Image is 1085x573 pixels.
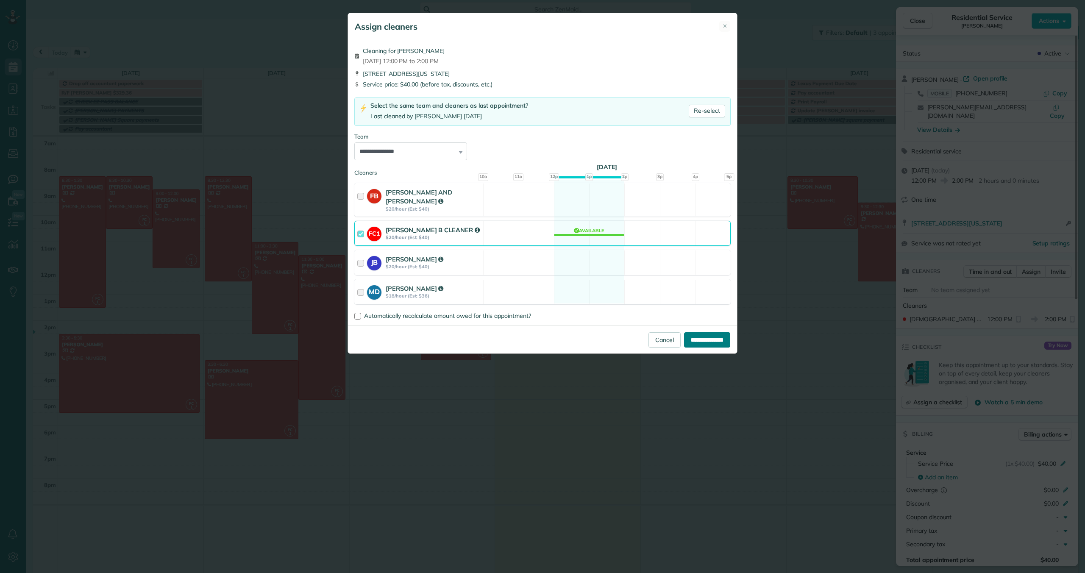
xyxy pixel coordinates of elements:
strong: [PERSON_NAME] B CLEANER [386,226,480,234]
strong: $20/hour (Est: $40) [386,206,481,212]
img: lightning-bolt-icon-94e5364df696ac2de96d3a42b8a9ff6ba979493684c50e6bbbcda72601fa0d29.png [360,104,367,113]
span: Cleaning for [PERSON_NAME] [363,47,445,55]
div: Service price: $40.00 (before tax, discounts, etc.) [354,80,731,89]
a: Cancel [648,332,681,348]
strong: $20/hour (Est: $40) [386,234,481,240]
span: ✕ [723,22,727,30]
h5: Assign cleaners [355,21,417,33]
a: Re-select [689,105,725,117]
div: Last cleaned by [PERSON_NAME] [DATE] [370,112,528,121]
strong: FC1 [367,227,381,238]
strong: FB [367,189,381,201]
div: Team [354,133,731,141]
strong: $18/hour (Est: $36) [386,293,481,299]
div: [STREET_ADDRESS][US_STATE] [354,70,731,78]
strong: JB [367,256,381,268]
strong: [PERSON_NAME] [386,255,443,263]
span: [DATE] 12:00 PM to 2:00 PM [363,57,445,65]
strong: MD [367,285,381,297]
strong: [PERSON_NAME] AND [PERSON_NAME] [386,188,452,205]
div: Select the same team and cleaners as last appointment? [370,101,528,110]
strong: [PERSON_NAME] [386,284,443,292]
span: Automatically recalculate amount owed for this appointment? [364,312,531,320]
strong: $20/hour (Est: $40) [386,264,481,270]
div: Cleaners [354,169,731,171]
